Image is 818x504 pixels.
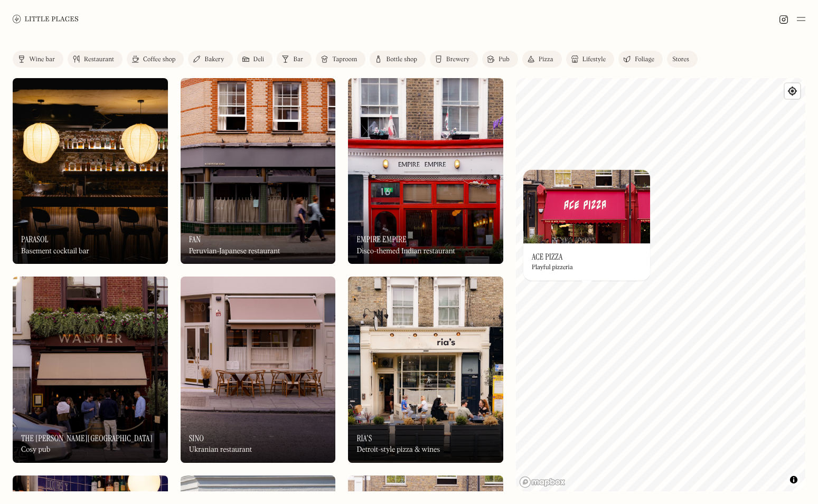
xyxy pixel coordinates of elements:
img: Fan [181,78,336,264]
div: Playful pizzeria [532,264,573,272]
a: Pub [482,51,518,68]
a: The Walmer CastleThe Walmer CastleThe [PERSON_NAME][GEOGRAPHIC_DATA]Cosy pub [13,277,168,462]
div: Restaurant [84,56,114,63]
div: Wine bar [29,56,55,63]
a: Bakery [188,51,232,68]
img: Empire Empire [348,78,503,264]
div: Taproom [332,56,357,63]
canvas: Map [516,78,805,491]
h3: The [PERSON_NAME][GEOGRAPHIC_DATA] [21,433,153,443]
a: Deli [237,51,273,68]
div: Bottle shop [386,56,417,63]
button: Find my location [785,83,800,99]
div: Peruvian-Japanese restaurant [189,247,280,256]
a: Bottle shop [370,51,426,68]
div: Deli [253,56,265,63]
div: Pizza [539,56,553,63]
a: Ace PizzaAce PizzaAce PizzaPlayful pizzeria [523,169,650,280]
span: Toggle attribution [791,474,797,486]
a: SinoSinoSinoUkranian restaurant [181,277,336,462]
h3: Ace Pizza [532,252,563,262]
div: Stores [672,56,689,63]
a: Foliage [618,51,663,68]
div: Foliage [635,56,654,63]
a: Ria'sRia'sRia'sDetroit-style pizza & wines [348,277,503,462]
a: Brewery [430,51,478,68]
div: Bar [293,56,303,63]
img: Ria's [348,277,503,462]
a: Mapbox homepage [519,476,566,488]
a: FanFanFanPeruvian-Japanese restaurant [181,78,336,264]
img: Sino [181,277,336,462]
div: Pub [499,56,510,63]
div: Cosy pub [21,445,50,454]
button: Toggle attribution [787,473,800,486]
div: Brewery [446,56,469,63]
a: Restaurant [68,51,123,68]
div: Detroit-style pizza & wines [356,445,440,454]
div: Coffee shop [143,56,175,63]
div: Ukranian restaurant [189,445,252,454]
h3: Fan [189,234,201,244]
div: Disco-themed Indian restaurant [356,247,455,256]
div: Basement cocktail bar [21,247,89,256]
h3: Ria's [356,433,372,443]
a: Wine bar [13,51,63,68]
img: The Walmer Castle [13,277,168,462]
div: Lifestyle [582,56,606,63]
a: Stores [667,51,698,68]
a: Taproom [316,51,365,68]
a: Lifestyle [566,51,614,68]
a: Empire EmpireEmpire EmpireEmpire EmpireDisco-themed Indian restaurant [348,78,503,264]
h3: Sino [189,433,204,443]
div: Bakery [204,56,224,63]
img: Ace Pizza [523,169,650,243]
a: Bar [277,51,312,68]
h3: Empire Empire [356,234,406,244]
a: Pizza [522,51,562,68]
h3: Parasol [21,234,49,244]
img: Parasol [13,78,168,264]
a: ParasolParasolParasolBasement cocktail bar [13,78,168,264]
a: Coffee shop [127,51,184,68]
